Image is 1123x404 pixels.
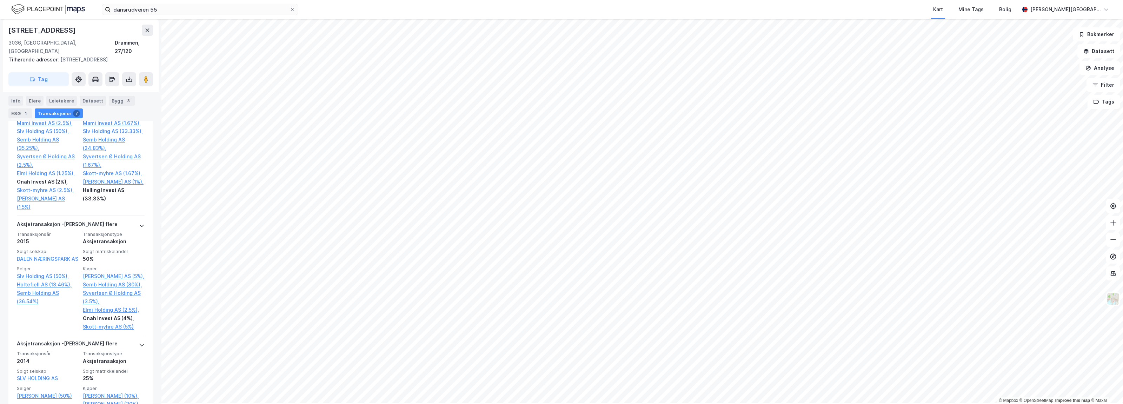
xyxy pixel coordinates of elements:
div: 50% [83,255,145,263]
div: 3 [125,97,132,104]
span: Solgt matrikkelandel [83,368,145,374]
span: Tilhørende adresser: [8,57,60,62]
a: Mami Invest AS (1.67%), [83,119,145,127]
div: Datasett [80,96,106,106]
a: [PERSON_NAME] AS (5%), [83,272,145,280]
a: Slv Holding AS (33.33%), [83,127,145,135]
div: Bolig [999,5,1011,14]
div: Transaksjoner [35,108,83,118]
div: [PERSON_NAME][GEOGRAPHIC_DATA] [1030,5,1101,14]
div: Eiere [26,96,44,106]
a: OpenStreetMap [1019,398,1054,403]
div: 3036, [GEOGRAPHIC_DATA], [GEOGRAPHIC_DATA] [8,39,115,55]
div: [STREET_ADDRESS] [8,25,77,36]
button: Filter [1087,78,1120,92]
span: Transaksjonsår [17,351,79,357]
button: Bokmerker [1073,27,1120,41]
a: Semb Holding AS (80%), [83,280,145,289]
a: Elmi Holding AS (1.25%), [17,169,79,178]
span: Kjøper [83,385,145,391]
span: Solgt matrikkelandel [83,249,145,254]
a: Mapbox [999,398,1018,403]
span: Selger [17,266,79,272]
span: Transaksjonsår [17,231,79,237]
img: logo.f888ab2527a4732fd821a326f86c7f29.svg [11,3,85,15]
div: Drammen, 27/120 [115,39,153,55]
div: 2015 [17,237,79,246]
div: Onah Invest AS (2%), [17,178,79,186]
div: Onah Invest AS (4%), [83,314,145,323]
a: Slv Holding AS (50%), [17,127,79,135]
div: [STREET_ADDRESS] [8,55,147,64]
input: Søk på adresse, matrikkel, gårdeiere, leietakere eller personer [111,4,290,15]
div: Bygg [109,96,135,106]
a: Semb Holding AS (36.54%) [17,289,79,306]
div: Aksjetransaksjon [83,237,145,246]
span: Solgt selskap [17,368,79,374]
span: Solgt selskap [17,249,79,254]
span: Kjøper [83,266,145,272]
button: Tag [8,72,69,86]
button: Tags [1088,95,1120,109]
button: Datasett [1077,44,1120,58]
img: Z [1107,292,1120,305]
div: 1 [22,110,29,117]
a: [PERSON_NAME] AS (1%), [83,178,145,186]
a: SLV HOLDING AS [17,375,58,381]
div: Kart [933,5,943,14]
a: Mami Invest AS (2.5%), [17,119,79,127]
a: [PERSON_NAME] AS (1.5%) [17,194,79,211]
a: Holtefjell AS (13.46%), [17,280,79,289]
div: Aksjetransaksjon - [PERSON_NAME] flere [17,339,118,351]
div: 7 [73,110,80,117]
div: 25% [83,374,145,383]
a: Skott-myhre AS (5%) [83,323,145,331]
a: Syvertsen Ø Holding AS (3.5%), [83,289,145,306]
a: DALEN NÆRINGSPARK AS [17,256,78,262]
div: Info [8,96,23,106]
a: [PERSON_NAME] (10%), [83,392,145,400]
span: Transaksjonstype [83,231,145,237]
span: Transaksjonstype [83,351,145,357]
span: Selger [17,385,79,391]
div: Leietakere [46,96,77,106]
a: Skott-myhre AS (1.67%), [83,169,145,178]
a: Semb Holding AS (24.83%), [83,135,145,152]
a: Syvertsen Ø Holding AS (2.5%), [17,152,79,169]
a: Semb Holding AS (35.25%), [17,135,79,152]
a: Elmi Holding AS (2.5%), [83,306,145,314]
a: [PERSON_NAME] (50%) [17,392,79,400]
a: Skott-myhre AS (2.5%), [17,186,79,194]
div: Aksjetransaksjon [83,357,145,365]
a: Improve this map [1055,398,1090,403]
div: 2014 [17,357,79,365]
div: ESG [8,108,32,118]
div: Aksjetransaksjon - [PERSON_NAME] flere [17,220,118,231]
a: Syvertsen Ø Holding AS (1.67%), [83,152,145,169]
div: Mine Tags [958,5,984,14]
button: Analyse [1079,61,1120,75]
a: Slv Holding AS (50%), [17,272,79,280]
iframe: Chat Widget [1088,370,1123,404]
div: Helling Invest AS (33.33%) [83,186,145,203]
